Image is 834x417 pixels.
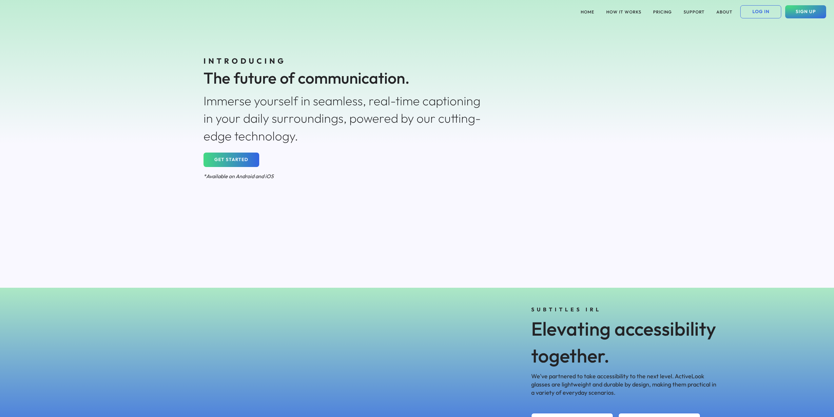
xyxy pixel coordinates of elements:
div: Elevating accessibility together. [531,315,717,368]
button: PRICING [649,5,676,18]
div: INTRODUCING [204,56,488,66]
button: SUPPORT [680,5,708,18]
div: We've partnered to take accessibility to the next level. ActiveLook glasses are lightweight and d... [531,372,717,397]
img: Hearsight iOS app screenshot [533,55,631,263]
button: HOW IT WORKS [602,5,645,18]
div: SUBTITLES IRL [531,306,717,313]
img: Hearsight logo [8,4,83,22]
button: GET STARTED [204,153,259,167]
div: Immerse yourself in seamless, real-time captioning in your daily surroundings, powered by our cut... [204,92,488,145]
button: SIGN UP [785,5,826,18]
button: ABOUT [712,5,736,18]
button: HOME [577,5,598,18]
button: LOG IN [740,5,781,18]
div: *Available on Android and iOS [204,173,488,180]
div: The future of communication. [204,67,488,89]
